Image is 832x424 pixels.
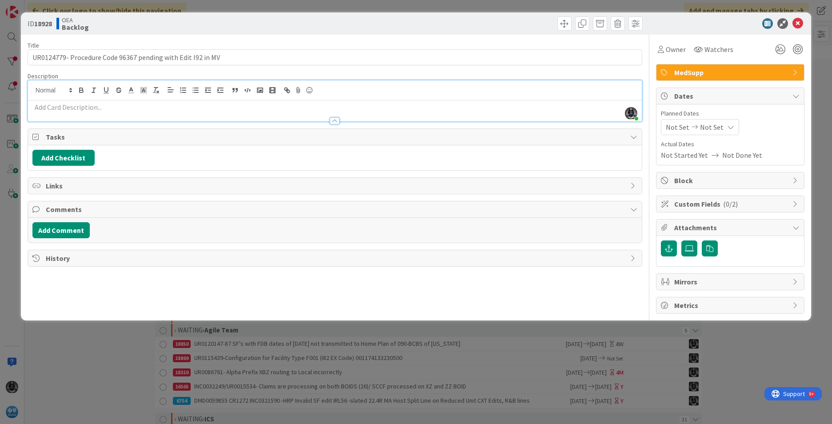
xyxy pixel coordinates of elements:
span: Block [674,175,788,186]
span: Custom Fields [674,199,788,209]
button: Add Comment [32,222,90,238]
div: 9+ [45,4,49,11]
span: Tasks [46,132,626,142]
label: Title [28,41,39,49]
span: Support [19,1,40,12]
span: Watchers [704,44,733,55]
span: Planned Dates [661,109,800,118]
span: Not Set [700,122,724,132]
span: Actual Dates [661,140,800,149]
span: Mirrors [674,276,788,287]
input: type card name here... [28,49,642,65]
span: ( 0/2 ) [723,200,738,208]
span: Not Set [666,122,689,132]
span: Dates [674,91,788,101]
span: MedSupp [674,67,788,78]
span: Metrics [674,300,788,311]
span: Not Started Yet [661,150,708,160]
span: ID [28,18,52,29]
button: Add Checklist [32,150,95,166]
img: ddRgQ3yRm5LdI1ED0PslnJbT72KgN0Tb.jfif [625,107,637,120]
span: Links [46,180,626,191]
b: Backlog [62,24,89,31]
span: OEA [62,16,89,24]
span: Description [28,72,58,80]
span: Attachments [674,222,788,233]
b: 18928 [34,19,52,28]
span: Owner [666,44,686,55]
span: Comments [46,204,626,215]
span: History [46,253,626,264]
span: Not Done Yet [722,150,762,160]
